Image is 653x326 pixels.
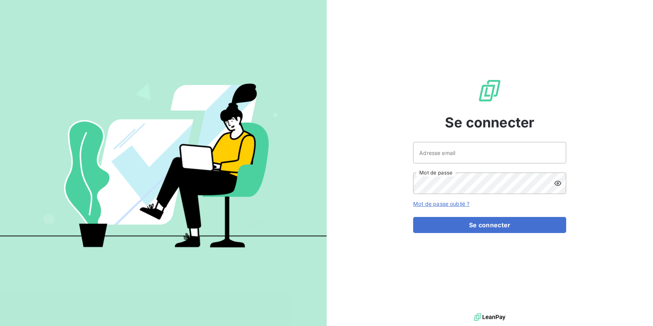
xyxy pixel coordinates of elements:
[445,112,534,133] span: Se connecter
[413,200,469,207] a: Mot de passe oublié ?
[477,78,502,103] img: Logo LeanPay
[413,142,566,163] input: placeholder
[413,217,566,233] button: Se connecter
[474,311,505,323] img: logo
